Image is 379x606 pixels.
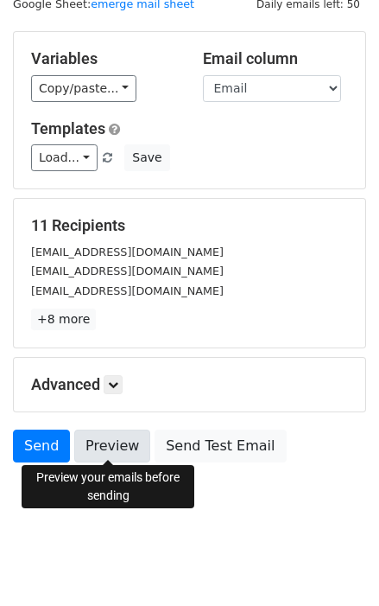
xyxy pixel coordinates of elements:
a: Send Test Email [155,430,286,462]
a: +8 more [31,309,96,330]
small: [EMAIL_ADDRESS][DOMAIN_NAME] [31,265,224,277]
button: Save [124,144,169,171]
h5: Variables [31,49,177,68]
iframe: Chat Widget [293,523,379,606]
a: Load... [31,144,98,171]
div: 聊天小组件 [293,523,379,606]
a: Copy/paste... [31,75,136,102]
div: Preview your emails before sending [22,465,194,508]
h5: 11 Recipients [31,216,348,235]
h5: Advanced [31,375,348,394]
a: Templates [31,119,105,137]
small: [EMAIL_ADDRESS][DOMAIN_NAME] [31,246,224,258]
a: Preview [74,430,150,462]
h5: Email column [203,49,349,68]
small: [EMAIL_ADDRESS][DOMAIN_NAME] [31,284,224,297]
a: Send [13,430,70,462]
